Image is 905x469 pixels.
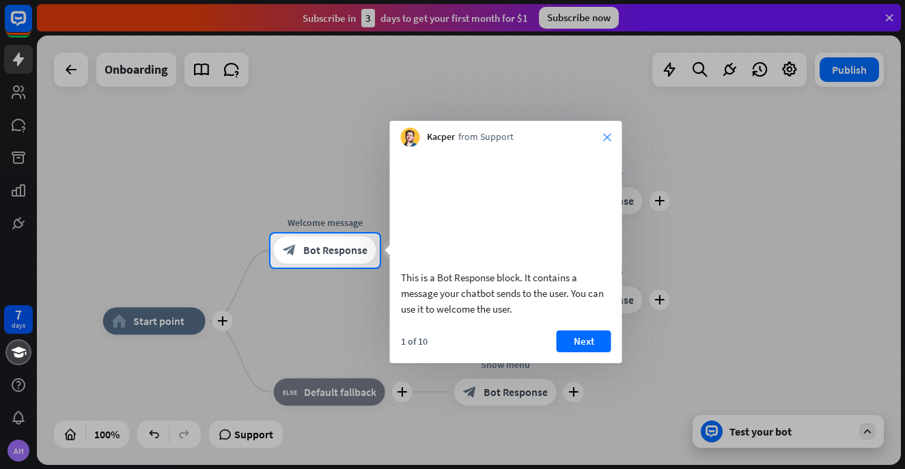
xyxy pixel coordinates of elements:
[283,244,296,257] i: block_bot_response
[557,330,611,352] button: Next
[401,270,611,317] div: This is a Bot Response block. It contains a message your chatbot sends to the user. You can use i...
[603,133,611,141] i: close
[11,5,52,46] button: Open LiveChat chat widget
[458,130,514,144] span: from Support
[303,244,367,257] span: Bot Response
[427,130,455,144] span: Kacper
[401,335,428,347] div: 1 of 10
